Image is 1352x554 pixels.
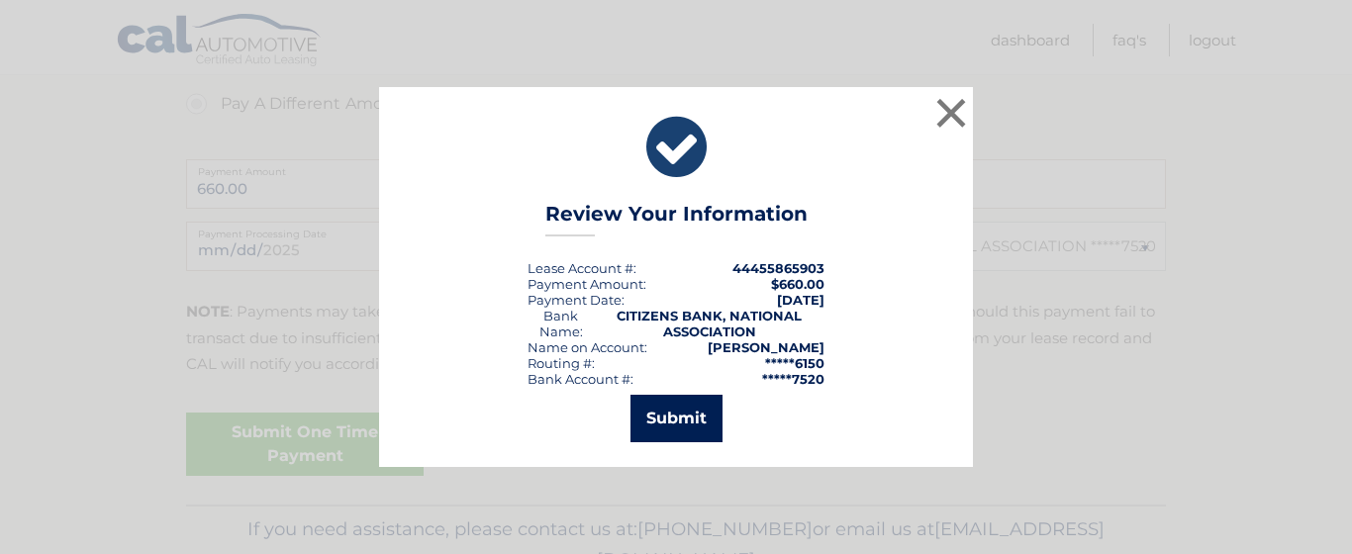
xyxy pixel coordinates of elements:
span: Payment Date [528,292,622,308]
strong: CITIZENS BANK, NATIONAL ASSOCIATION [617,308,802,339]
div: Payment Amount: [528,276,646,292]
button: × [931,93,971,133]
div: : [528,292,625,308]
div: Bank Account #: [528,371,633,387]
div: Name on Account: [528,339,647,355]
button: Submit [630,395,723,442]
strong: [PERSON_NAME] [708,339,824,355]
strong: 44455865903 [732,260,824,276]
div: Bank Name: [528,308,594,339]
span: $660.00 [771,276,824,292]
span: [DATE] [777,292,824,308]
div: Routing #: [528,355,595,371]
h3: Review Your Information [545,202,808,236]
div: Lease Account #: [528,260,636,276]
